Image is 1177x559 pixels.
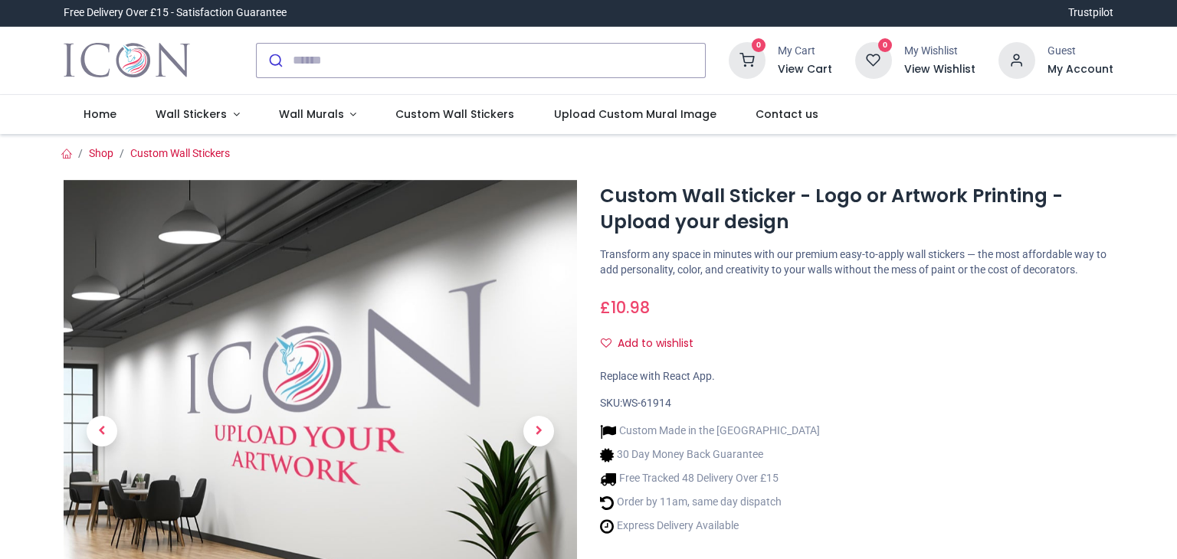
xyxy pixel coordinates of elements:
div: Replace with React App. [600,369,1113,384]
a: Logo of Icon Wall Stickers [64,39,190,82]
span: WS-61914 [622,397,671,409]
div: Free Delivery Over £15 - Satisfaction Guarantee [64,5,287,21]
span: Wall Stickers [156,106,227,122]
li: Order by 11am, same day dispatch [600,495,820,511]
button: Add to wishlistAdd to wishlist [600,331,707,357]
div: My Cart [778,44,832,59]
a: Custom Wall Stickers [130,147,230,159]
h1: Custom Wall Sticker - Logo or Artwork Printing - Upload your design [600,183,1113,236]
sup: 0 [752,38,766,53]
span: £ [600,296,650,319]
img: Icon Wall Stickers [64,39,190,82]
a: 0 [855,53,892,65]
div: My Wishlist [904,44,975,59]
span: 10.98 [611,296,650,319]
a: View Wishlist [904,62,975,77]
div: Guest [1047,44,1113,59]
span: Previous [87,416,117,446]
span: Next [523,416,554,446]
a: Shop [89,147,113,159]
a: View Cart [778,62,832,77]
span: Home [84,106,116,122]
div: SKU: [600,396,1113,411]
li: Free Tracked 48 Delivery Over £15 [600,471,820,487]
a: Trustpilot [1068,5,1113,21]
a: 0 [729,53,766,65]
li: Express Delivery Available [600,518,820,534]
sup: 0 [878,38,893,53]
a: Wall Stickers [136,95,259,135]
span: Contact us [756,106,818,122]
span: Upload Custom Mural Image [554,106,716,122]
li: Custom Made in the [GEOGRAPHIC_DATA] [600,423,820,440]
button: Submit [257,44,293,77]
span: Wall Murals [279,106,344,122]
span: Custom Wall Stickers [395,106,514,122]
i: Add to wishlist [601,338,611,348]
a: My Account [1047,62,1113,77]
a: Wall Murals [259,95,376,135]
li: 30 Day Money Back Guarantee [600,447,820,463]
p: Transform any space in minutes with our premium easy-to-apply wall stickers — the most affordable... [600,247,1113,277]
